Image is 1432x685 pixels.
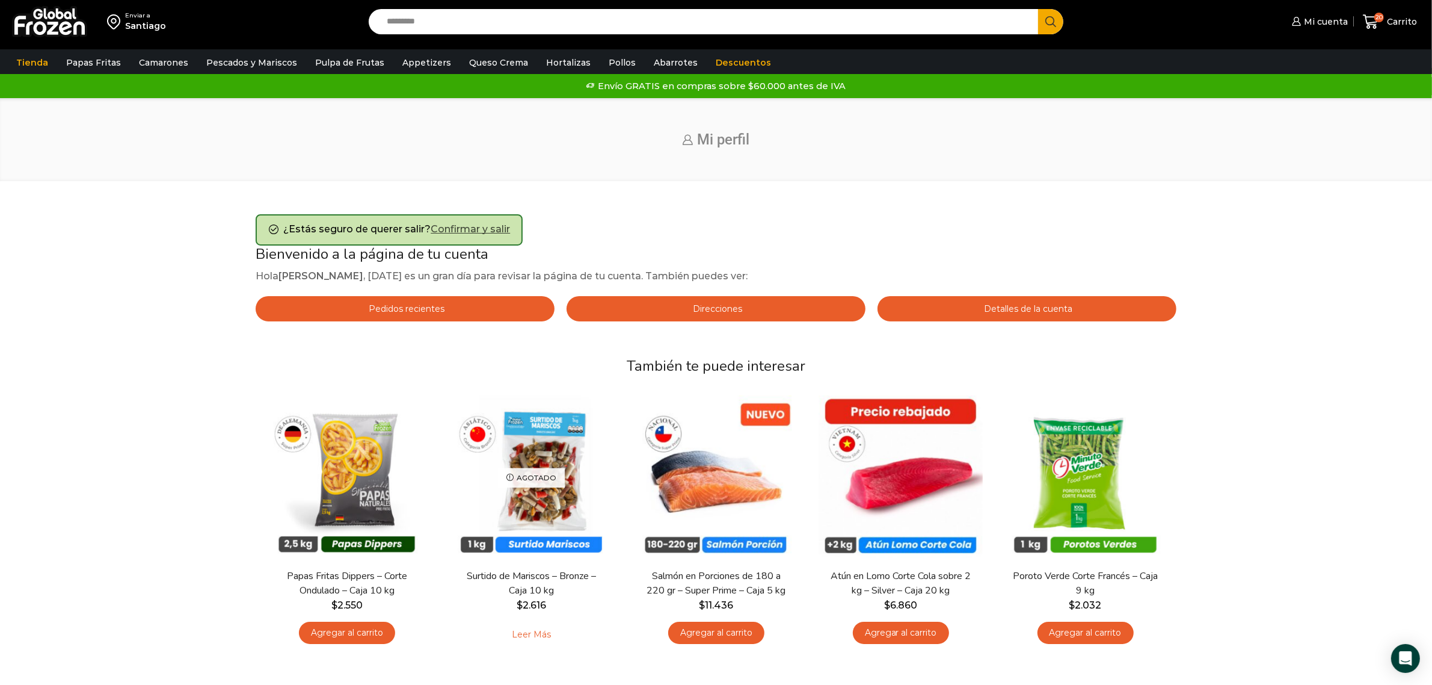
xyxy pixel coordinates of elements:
a: Papas Fritas Dippers – Corte Ondulado – Caja 10 kg [273,569,421,597]
span: $ [699,600,705,611]
a: Poroto Verde Corte Francés – Caja 9 kg [1012,569,1160,597]
div: Enviar a [125,11,166,20]
a: Agregar al carrito: “Atún en Lomo Corte Cola sobre 2 kg - Silver - Caja 20 kg” [853,622,949,644]
div: Santiago [125,20,166,32]
span: Pedidos recientes [366,303,444,314]
span: 20 [1374,13,1384,22]
a: Queso Crema [463,51,534,74]
span: Detalles de la cuenta [981,303,1072,314]
span: $ [331,600,337,611]
a: Papas Fritas [60,51,127,74]
a: Pedidos recientes [256,296,555,321]
a: 20 Carrito [1360,8,1420,36]
a: Appetizers [396,51,457,74]
bdi: 6.860 [884,600,917,611]
a: Surtido de Mariscos – Bronze – Caja 10 kg [458,569,606,597]
a: Confirmar y salir [431,223,510,235]
div: 2 / 7 [442,389,621,654]
strong: [PERSON_NAME] [278,270,363,282]
a: Pulpa de Frutas [309,51,390,74]
a: Mi cuenta [1289,10,1348,34]
a: Leé más sobre “Surtido de Mariscos - Bronze - Caja 10 kg” [493,622,570,647]
bdi: 11.436 [699,600,733,611]
p: Agotado [498,468,565,488]
button: Search button [1038,9,1063,34]
a: Direcciones [567,296,865,321]
a: Agregar al carrito: “Salmón en Porciones de 180 a 220 gr - Super Prime - Caja 5 kg” [668,622,764,644]
span: También te puede interesar [627,356,805,376]
bdi: 2.550 [331,600,363,611]
img: address-field-icon.svg [107,11,125,32]
div: 3 / 7 [627,389,805,651]
span: Mi cuenta [1301,16,1348,28]
a: Hortalizas [540,51,597,74]
div: 1 / 7 [257,389,436,651]
a: Pollos [603,51,642,74]
a: Tienda [10,51,54,74]
p: Hola , [DATE] es un gran día para revisar la página de tu cuenta. También puedes ver: [256,268,1176,284]
bdi: 2.032 [1069,600,1102,611]
div: 5 / 7 [996,389,1175,651]
a: Agregar al carrito: “Papas Fritas Dippers - Corte Ondulado - Caja 10 kg” [299,622,395,644]
a: Detalles de la cuenta [877,296,1176,321]
span: Mi perfil [698,131,750,148]
div: ¿Estás seguro de querer salir? [256,214,523,246]
a: Camarones [133,51,194,74]
span: $ [1069,600,1075,611]
span: Direcciones [690,303,742,314]
a: Agregar al carrito: “Poroto Verde Corte Francés - Caja 9 kg” [1037,622,1134,644]
span: $ [517,600,523,611]
a: Abarrotes [648,51,704,74]
a: Salmón en Porciones de 180 a 220 gr – Super Prime – Caja 5 kg [642,569,790,597]
span: $ [884,600,890,611]
div: 6 / 7 [1181,389,1359,651]
a: Atún en Lomo Corte Cola sobre 2 kg – Silver – Caja 20 kg [827,569,975,597]
bdi: 2.616 [517,600,546,611]
div: 4 / 7 [811,389,990,651]
a: Descuentos [710,51,777,74]
div: Open Intercom Messenger [1391,644,1420,673]
span: Carrito [1384,16,1417,28]
a: Pescados y Mariscos [200,51,303,74]
span: Bienvenido a la página de tu cuenta [256,244,488,264]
